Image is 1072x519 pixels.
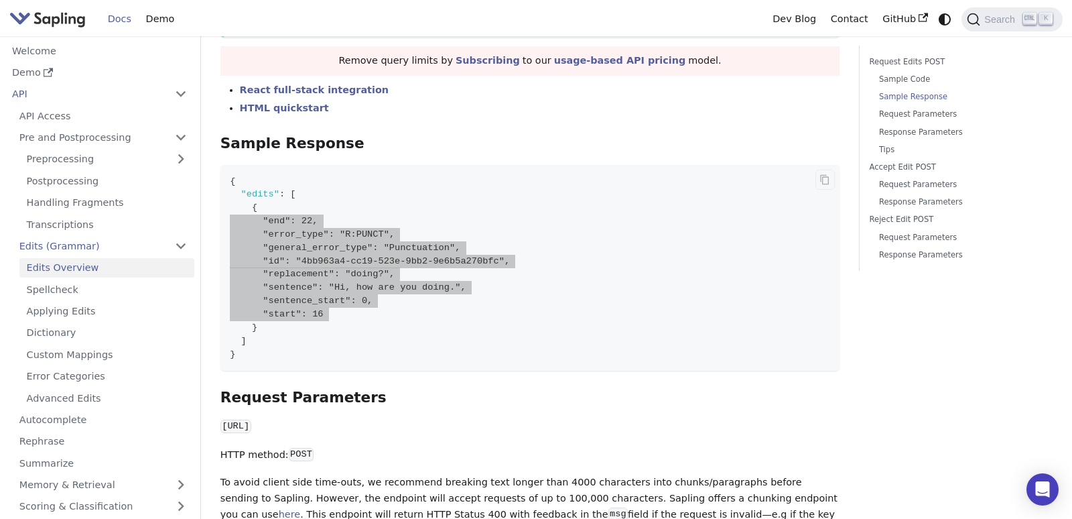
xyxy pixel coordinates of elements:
span: "Hi, how are you doing." [329,282,461,292]
span: , [312,216,318,226]
a: Sample Response [879,91,1043,103]
a: Rephrase [12,432,194,451]
span: , [389,229,395,239]
span: "general_error_type" [263,243,373,253]
a: Applying Edits [19,302,194,321]
span: , [505,256,510,266]
a: Accept Edit POST [870,161,1048,174]
div: Remove query limits by to our model. [220,46,840,76]
span: 16 [312,309,323,319]
span: : [279,189,285,199]
a: Scoring & Classification [12,497,194,516]
a: Request Parameters [879,108,1043,121]
span: , [367,296,373,306]
a: Autocomplete [12,410,194,430]
a: Edits Overview [19,258,194,278]
a: Contact [823,9,876,30]
kbd: K [1039,13,1053,25]
button: Switch between dark and light mode (currently system mode) [935,9,955,29]
a: Docs [100,9,139,30]
a: HTML quickstart [240,103,329,113]
span: { [252,203,257,213]
span: , [455,243,460,253]
h3: Sample Response [220,135,840,153]
span: "sentence_start" [263,296,350,306]
a: Edits (Grammar) [12,237,194,256]
a: Welcome [5,41,194,60]
a: Response Parameters [879,126,1043,139]
code: POST [289,448,314,461]
button: Search (Ctrl+K) [961,7,1062,32]
a: GitHub [875,9,935,30]
button: Collapse sidebar category 'API' [167,84,194,104]
span: 0 [362,296,367,306]
span: "replacement" [263,269,334,279]
a: Reject Edit POST [870,213,1048,226]
a: Request Parameters [879,178,1043,191]
a: Error Categories [19,367,194,386]
a: Response Parameters [879,196,1043,209]
span: : [318,282,323,292]
span: "sentence" [263,282,318,292]
span: : [329,229,334,239]
img: Sapling.ai [9,9,86,29]
span: "start" [263,309,301,319]
span: 22 [301,216,312,226]
span: : [285,256,290,266]
span: : [373,243,378,253]
span: "R:PUNCT" [340,229,389,239]
a: Sample Code [879,73,1043,86]
a: Pre and Postprocessing [12,128,194,148]
a: Subscribing [456,55,520,66]
button: Copy code to clipboard [815,170,835,190]
a: Demo [139,9,182,30]
a: Response Parameters [879,249,1043,262]
a: usage-based API pricing [554,55,686,66]
span: : [350,296,356,306]
span: "edits" [241,189,279,199]
div: Open Intercom Messenger [1026,473,1059,506]
a: Advanced Edits [19,388,194,408]
a: Dictionary [19,323,194,343]
span: "id" [263,256,285,266]
span: "error_type" [263,229,328,239]
span: : [334,269,340,279]
span: { [230,176,235,186]
a: Postprocessing [19,171,194,190]
span: : [301,309,307,319]
a: Request Parameters [879,231,1043,244]
span: , [460,282,466,292]
span: Search [980,14,1023,25]
a: Preprocessing [19,150,194,169]
a: Handling Fragments [19,193,194,213]
a: Memory & Retrieval [12,475,194,495]
a: Demo [5,63,194,82]
a: Tips [879,143,1043,156]
span: : [290,216,295,226]
a: Custom Mappings [19,345,194,364]
a: Request Edits POST [870,56,1048,68]
a: Summarize [12,453,194,473]
span: [ [290,189,295,199]
code: [URL] [220,420,251,433]
a: Dev Blog [765,9,823,30]
a: React full-stack integration [240,84,389,95]
span: "4bb963a4-cc19-523e-9bb2-9e6b5a270bfc" [296,256,505,266]
a: API Access [12,106,194,125]
h3: Request Parameters [220,389,840,407]
span: } [230,349,235,359]
a: Spellcheck [19,280,194,299]
a: API [5,84,167,104]
span: "Punctuation" [384,243,456,253]
a: Sapling.ai [9,9,90,29]
span: ] [241,336,247,346]
p: HTTP method: [220,447,840,463]
a: Transcriptions [19,215,194,234]
span: } [252,323,257,333]
span: , [389,269,395,279]
span: "end" [263,216,290,226]
span: "doing?" [345,269,389,279]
